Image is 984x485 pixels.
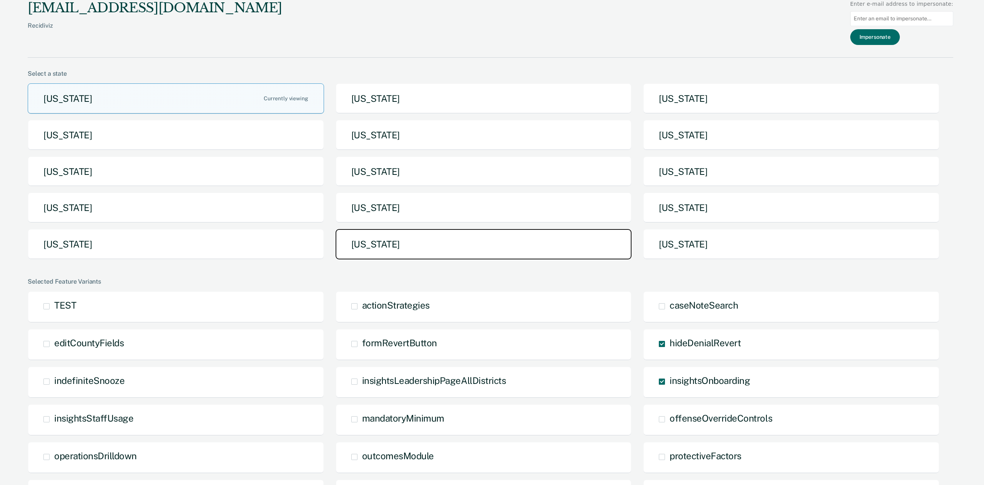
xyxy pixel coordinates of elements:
button: [US_STATE] [28,156,324,187]
button: Impersonate [850,29,900,45]
span: editCountyFields [54,337,124,348]
span: TEST [54,300,76,311]
button: [US_STATE] [643,120,939,150]
button: [US_STATE] [28,120,324,150]
span: insightsLeadershipPageAllDistricts [362,375,506,386]
span: hideDenialRevert [670,337,741,348]
span: operationsDrilldown [54,450,137,461]
button: [US_STATE] [28,229,324,259]
span: insightsStaffUsage [54,413,133,424]
span: mandatoryMinimum [362,413,444,424]
div: Selected Feature Variants [28,278,953,285]
button: [US_STATE] [643,83,939,114]
span: actionStrategies [362,300,430,311]
span: caseNoteSearch [670,300,738,311]
button: [US_STATE] [336,156,632,187]
span: insightsOnboarding [670,375,750,386]
span: outcomesModule [362,450,434,461]
button: [US_STATE] [28,193,324,223]
button: [US_STATE] [643,193,939,223]
div: Recidiviz [28,22,282,42]
button: [US_STATE] [336,229,632,259]
button: [US_STATE] [336,83,632,114]
button: [US_STATE] [336,193,632,223]
button: [US_STATE] [28,83,324,114]
button: [US_STATE] [643,229,939,259]
button: [US_STATE] [643,156,939,187]
span: protectiveFactors [670,450,741,461]
button: [US_STATE] [336,120,632,150]
span: indefiniteSnooze [54,375,125,386]
input: Enter an email to impersonate... [850,11,953,26]
span: formRevertButton [362,337,437,348]
div: Select a state [28,70,953,77]
span: offenseOverrideControls [670,413,772,424]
